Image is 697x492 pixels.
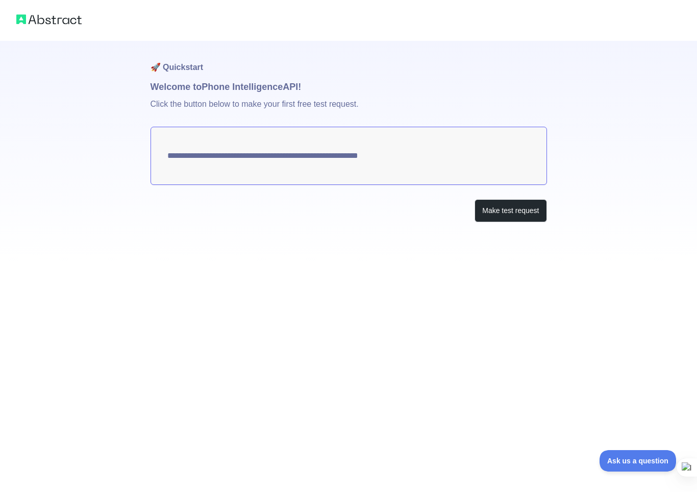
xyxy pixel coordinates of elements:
h1: Welcome to Phone Intelligence API! [151,80,547,94]
h1: 🚀 Quickstart [151,41,547,80]
img: Abstract logo [16,12,82,27]
button: Make test request [475,199,546,222]
p: Click the button below to make your first free test request. [151,94,547,127]
iframe: Toggle Customer Support [600,450,677,472]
